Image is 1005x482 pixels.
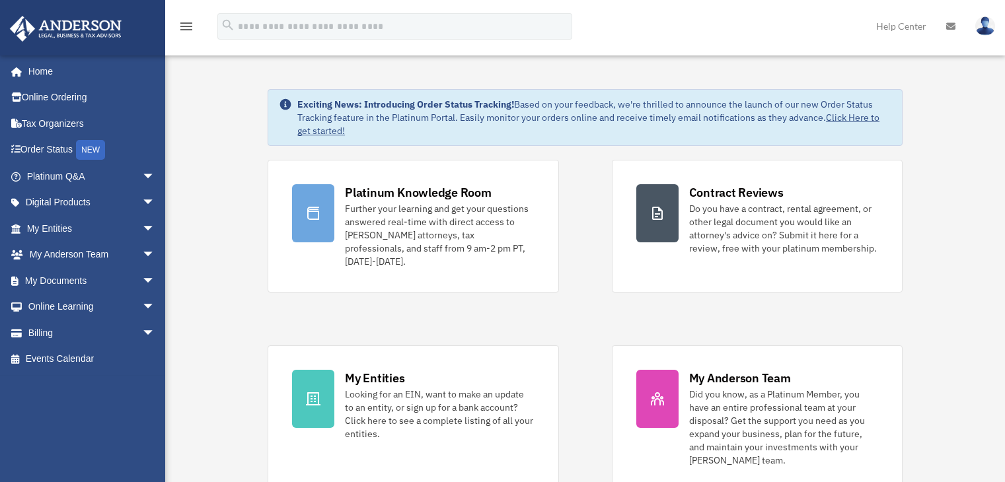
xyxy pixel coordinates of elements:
div: Based on your feedback, we're thrilled to announce the launch of our new Order Status Tracking fe... [297,98,891,137]
i: menu [178,18,194,34]
a: My Documentsarrow_drop_down [9,267,175,294]
a: My Anderson Teamarrow_drop_down [9,242,175,268]
a: Digital Productsarrow_drop_down [9,189,175,216]
div: Platinum Knowledge Room [345,184,492,201]
div: Do you have a contract, rental agreement, or other legal document you would like an attorney's ad... [689,202,878,255]
span: arrow_drop_down [142,320,168,347]
div: NEW [76,140,105,160]
a: Platinum Q&Aarrow_drop_down [9,163,175,189]
div: Looking for an EIN, want to make an update to an entity, or sign up for a bank account? Click her... [345,388,534,440]
a: Events Calendar [9,346,175,372]
a: Platinum Knowledge Room Further your learning and get your questions answered real-time with dire... [268,160,558,293]
div: My Entities [345,370,404,386]
a: Tax Organizers [9,110,175,137]
span: arrow_drop_down [142,163,168,190]
span: arrow_drop_down [142,242,168,269]
img: User Pic [975,17,995,36]
a: Home [9,58,168,85]
div: Did you know, as a Platinum Member, you have an entire professional team at your disposal? Get th... [689,388,878,467]
strong: Exciting News: Introducing Order Status Tracking! [297,98,514,110]
a: Contract Reviews Do you have a contract, rental agreement, or other legal document you would like... [612,160,903,293]
span: arrow_drop_down [142,215,168,242]
a: My Entitiesarrow_drop_down [9,215,175,242]
span: arrow_drop_down [142,267,168,294]
div: Further your learning and get your questions answered real-time with direct access to [PERSON_NAM... [345,202,534,268]
a: Click Here to get started! [297,112,879,137]
span: arrow_drop_down [142,189,168,217]
span: arrow_drop_down [142,294,168,321]
a: Online Ordering [9,85,175,111]
a: Order StatusNEW [9,137,175,164]
a: menu [178,23,194,34]
img: Anderson Advisors Platinum Portal [6,16,126,42]
a: Online Learningarrow_drop_down [9,294,175,320]
a: Billingarrow_drop_down [9,320,175,346]
div: Contract Reviews [689,184,784,201]
div: My Anderson Team [689,370,791,386]
i: search [221,18,235,32]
